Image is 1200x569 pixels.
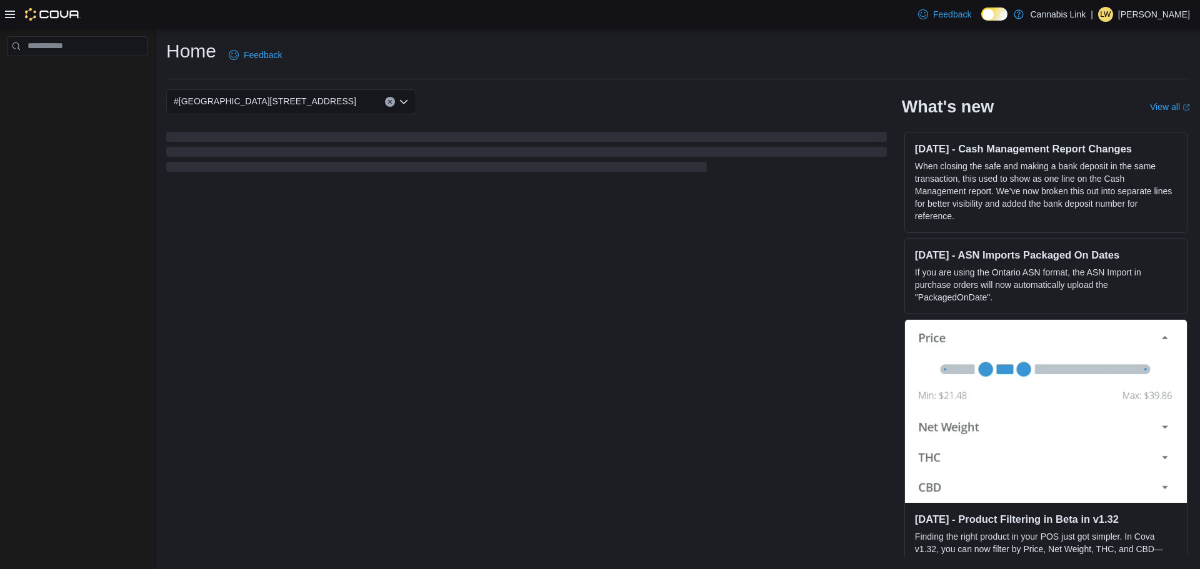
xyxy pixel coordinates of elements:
[385,97,395,107] button: Clear input
[915,142,1177,155] h3: [DATE] - Cash Management Report Changes
[174,94,356,109] span: #[GEOGRAPHIC_DATA][STREET_ADDRESS]
[166,134,887,174] span: Loading
[7,59,147,89] nav: Complex example
[166,39,216,64] h1: Home
[1150,102,1190,112] a: View allExternal link
[25,8,81,21] img: Cova
[1182,104,1190,111] svg: External link
[1030,7,1086,22] p: Cannabis Link
[981,7,1007,21] input: Dark Mode
[933,8,971,21] span: Feedback
[902,97,994,117] h2: What's new
[915,160,1177,222] p: When closing the safe and making a bank deposit in the same transaction, this used to show as one...
[399,97,409,107] button: Open list of options
[1100,7,1111,22] span: LW
[915,249,1177,261] h3: [DATE] - ASN Imports Packaged On Dates
[224,42,287,67] a: Feedback
[1118,7,1190,22] p: [PERSON_NAME]
[244,49,282,61] span: Feedback
[1098,7,1113,22] div: Lawrence Wilson
[915,266,1177,304] p: If you are using the Ontario ASN format, the ASN Import in purchase orders will now automatically...
[1091,7,1093,22] p: |
[913,2,976,27] a: Feedback
[915,513,1177,525] h3: [DATE] - Product Filtering in Beta in v1.32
